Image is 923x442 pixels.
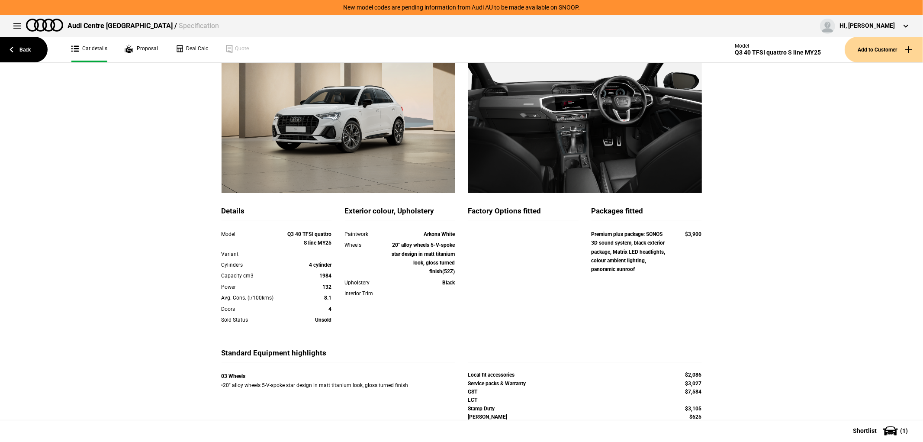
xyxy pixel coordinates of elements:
[468,206,579,221] div: Factory Options fitted
[468,406,495,412] strong: Stamp Duty
[222,348,455,363] div: Standard Equipment highlights
[222,250,288,258] div: Variant
[392,242,455,274] strong: 20" alloy wheels 5-V-spoke star design in matt titanium look, gloss turned finish(52Z)
[222,283,288,291] div: Power
[309,262,332,268] strong: 4 cylinder
[288,231,332,246] strong: Q3 40 TFSI quattro S line MY25
[840,420,923,442] button: Shortlist(1)
[125,37,158,62] a: Proposal
[320,273,332,279] strong: 1984
[845,37,923,62] button: Add to Customer
[345,230,389,239] div: Paintwork
[443,280,455,286] strong: Black
[468,414,508,420] strong: [PERSON_NAME]
[345,206,455,221] div: Exterior colour, Upholstery
[329,306,332,312] strong: 4
[222,261,288,269] div: Cylinders
[685,381,702,387] strong: $3,027
[685,389,702,395] strong: $7,584
[468,372,515,378] strong: Local fit accessories
[222,206,332,221] div: Details
[222,372,455,390] div: • 20" alloy wheels 5-V-spoke star design in matt titanium look, gloss turned finish
[685,231,702,237] strong: $3,900
[68,21,219,31] div: Audi Centre [GEOGRAPHIC_DATA] /
[592,206,702,221] div: Packages fitted
[222,305,288,313] div: Doors
[592,231,666,273] strong: Premium plus package: SONOS 3D sound system, black exterior package, Matrix LED headlights, colou...
[839,22,895,30] div: Hi, [PERSON_NAME]
[853,428,877,434] span: Shortlist
[345,241,389,249] div: Wheels
[179,22,219,30] span: Specification
[222,316,288,324] div: Sold Status
[325,295,332,301] strong: 8.1
[735,49,821,56] div: Q3 40 TFSI quattro S line MY25
[315,317,332,323] strong: Unsold
[468,397,478,403] strong: LCT
[685,372,702,378] strong: $2,086
[345,278,389,287] div: Upholstery
[468,389,478,395] strong: GST
[690,414,702,420] strong: $625
[424,231,455,237] strong: Arkona White
[26,19,63,32] img: audi.png
[222,294,288,302] div: Avg. Cons. (l/100kms)
[735,43,821,49] div: Model
[685,406,702,412] strong: $3,105
[222,271,288,280] div: Capacity cm3
[323,284,332,290] strong: 132
[71,37,107,62] a: Car details
[900,428,908,434] span: ( 1 )
[345,289,389,298] div: Interior Trim
[222,373,246,379] strong: 03 Wheels
[222,230,288,239] div: Model
[468,381,526,387] strong: Service packs & Warranty
[175,37,208,62] a: Deal Calc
